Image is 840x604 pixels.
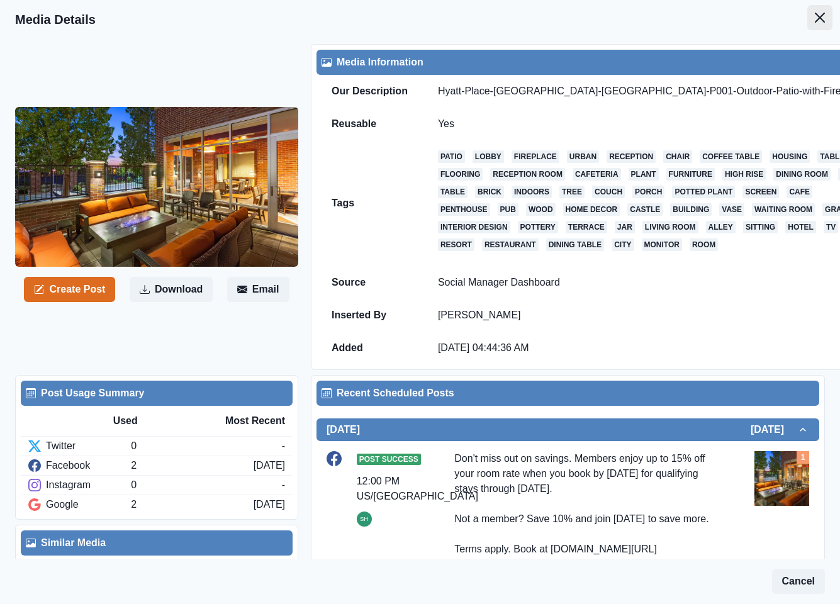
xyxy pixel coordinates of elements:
a: screen [742,186,779,198]
a: hotel [785,221,816,233]
a: urban [567,150,599,163]
a: lobby [473,150,504,163]
a: indoors [512,186,552,198]
a: living room [642,221,698,233]
td: Source [316,266,423,299]
div: Don't miss out on savings. Members enjoy up to 15% off your room rate when you book by [DATE] for... [454,451,719,557]
a: wood [526,203,556,216]
td: Tags [316,140,423,266]
a: reception [607,150,656,163]
a: potted plant [672,186,735,198]
div: [DATE] [254,497,285,512]
div: 2 [131,497,253,512]
div: Instagram [28,478,131,493]
div: Google [28,497,131,512]
a: fireplace [512,150,559,163]
div: Most Recent [199,413,285,428]
a: reception room [490,168,565,181]
a: tv [824,221,838,233]
div: - [282,439,285,454]
button: Close [807,5,832,30]
button: Create Post [24,277,115,302]
a: castle [627,203,663,216]
a: penthouse [438,203,490,216]
div: [DATE] [254,458,285,473]
a: dining table [546,238,604,251]
img: ym9tpqtutkjeaswbjchc [754,451,809,506]
div: Twitter [28,439,131,454]
div: 0 [131,478,281,493]
div: Similar Media [26,535,288,551]
a: jar [615,221,635,233]
a: resort [438,238,474,251]
a: interior design [438,221,510,233]
td: Our Description [316,75,423,108]
a: couch [592,186,625,198]
a: building [670,203,712,216]
a: city [612,238,634,251]
a: furniture [666,168,715,181]
a: high rise [722,168,766,181]
div: - [282,478,285,493]
a: restaurant [482,238,539,251]
button: Cancel [772,569,825,594]
a: alley [706,221,736,233]
a: [PERSON_NAME] [438,310,521,320]
div: Facebook [28,458,131,473]
div: Sara Haas [360,512,368,527]
a: monitor [642,238,682,251]
a: chair [663,150,692,163]
td: Reusable [316,108,423,140]
a: pub [498,203,518,216]
a: coffee table [700,150,762,163]
a: vase [719,203,744,216]
div: 2 [131,458,253,473]
a: housing [770,150,810,163]
div: 0 [131,439,281,454]
a: terrace [566,221,607,233]
a: room [690,238,718,251]
a: home decor [563,203,620,216]
a: dining room [773,168,831,181]
a: cafe [787,186,812,198]
a: plant [629,168,659,181]
a: sitting [743,221,778,233]
div: Used [113,413,199,428]
td: Inserted By [316,299,423,332]
img: ym9tpqtutkjeaswbjchc [15,107,298,266]
a: pottery [518,221,558,233]
a: brick [475,186,504,198]
a: flooring [438,168,483,181]
a: cafeteria [573,168,621,181]
a: tree [559,186,585,198]
h2: [DATE] [327,423,360,435]
div: Total Media Attached [797,451,809,464]
div: Post Usage Summary [26,386,288,401]
a: waiting room [752,203,815,216]
a: patio [438,150,465,163]
button: Email [227,277,289,302]
div: 12:00 PM US/[GEOGRAPHIC_DATA] [357,474,478,504]
div: Recent Scheduled Posts [322,386,814,401]
a: porch [632,186,664,198]
span: Post Success [357,454,421,465]
button: [DATE][DATE] [316,418,819,441]
button: Download [130,277,213,302]
td: Added [316,332,423,364]
a: table [438,186,468,198]
h2: [DATE] [751,423,797,435]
